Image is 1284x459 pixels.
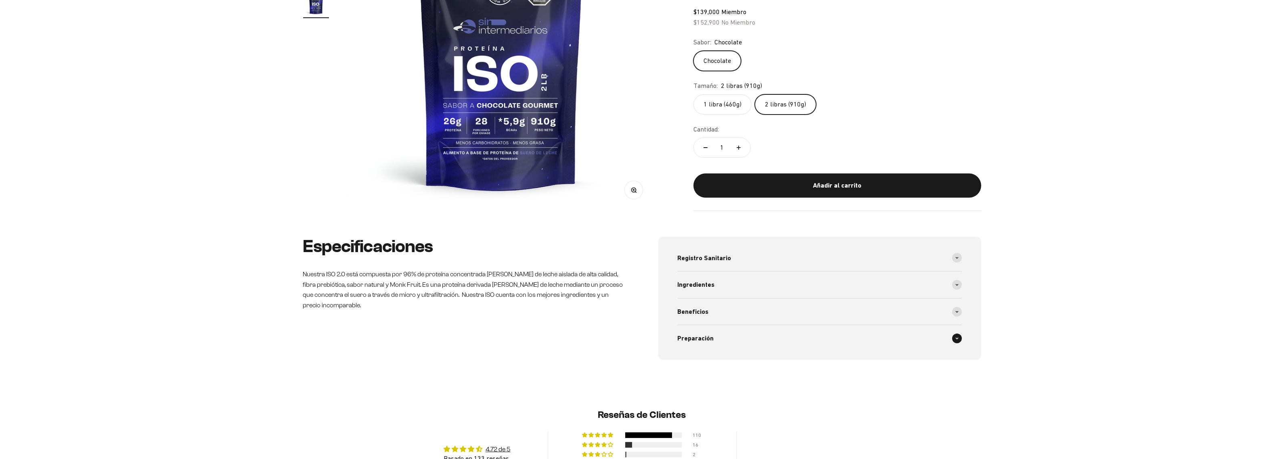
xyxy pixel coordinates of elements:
p: Nuestra ISO 2.0 está compuesta por 96% de proteína concentrada [PERSON_NAME] de leche aislada de ... [303,269,626,310]
span: Registro Sanitario [678,253,731,263]
legend: Tamaño: [693,81,718,91]
div: 16 [693,442,702,448]
summary: Preparación [678,325,962,352]
a: 4.72 de 5 [486,446,511,453]
span: Chocolate [714,37,742,48]
span: No Miembro [721,19,755,26]
span: $152,900 [693,19,720,26]
div: 12% (16) reviews with 4 star rating [582,442,614,448]
div: 2 [693,452,702,457]
span: 2 libras (910g) [721,81,762,91]
button: Reducir cantidad [694,138,717,157]
h2: Especificaciones [303,237,626,256]
h2: Reseñas de Clientes [406,408,878,422]
legend: Sabor: [693,37,711,48]
button: Añadir al carrito [693,173,981,198]
div: Añadir al carrito [710,180,965,191]
div: 83% (110) reviews with 5 star rating [582,432,614,438]
summary: Registro Sanitario [678,245,962,271]
summary: Ingredientes [678,271,962,298]
button: Aumentar cantidad [727,138,750,157]
span: Beneficios [678,307,709,317]
span: Ingredientes [678,280,715,290]
div: 110 [693,432,702,438]
summary: Beneficios [678,298,962,325]
span: Preparación [678,333,714,344]
div: 2% (2) reviews with 3 star rating [582,452,614,457]
div: Average rating is 4.72 stars [444,444,511,454]
span: Miembro [721,8,746,15]
span: $139,000 [693,8,720,15]
label: Cantidad: [693,124,719,134]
